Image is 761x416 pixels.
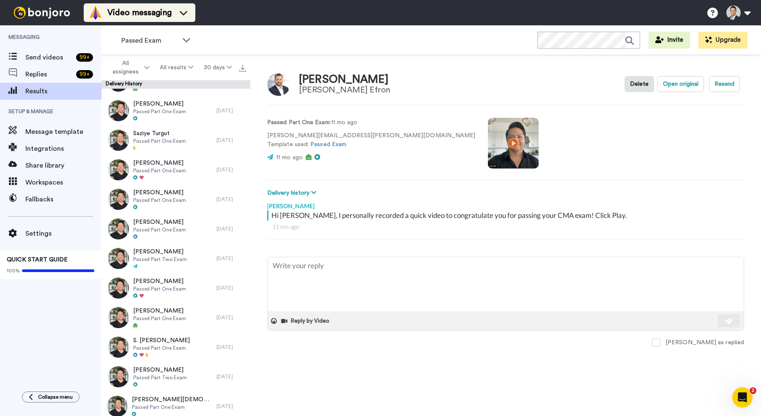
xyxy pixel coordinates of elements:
img: export.svg [239,65,246,72]
span: Passed Part Two Exam [133,374,187,381]
img: 0ba46608-0ba8-4153-b4bf-f4485e577762-thumb.jpg [108,218,129,239]
span: [PERSON_NAME] [133,218,186,226]
span: 2 [750,387,756,394]
div: [PERSON_NAME] [299,73,390,86]
span: Passed Part One Exam [133,108,186,115]
button: All results [155,60,199,75]
button: Collapse menu [22,392,79,402]
span: [PERSON_NAME] [133,366,187,374]
span: 11 mo ago [276,155,303,160]
a: [PERSON_NAME]Passed Part One Exam[DATE] [101,185,250,214]
button: Open original [657,76,704,92]
span: Passed Part One Exam [133,345,190,351]
span: Passed Part One Exam [133,285,186,292]
div: [DATE] [216,285,246,291]
span: [PERSON_NAME] [133,159,186,167]
span: Message template [25,127,101,137]
div: Delivery History [101,80,250,89]
a: [PERSON_NAME]Passed Part Two Exam[DATE] [101,244,250,273]
a: Saziye TurgutPassed Part One Exam[DATE] [101,125,250,155]
div: [DATE] [216,137,246,144]
span: Results [25,86,101,96]
img: Image of Erik Vanden Avond [267,73,290,96]
a: [PERSON_NAME]Passed Part One Exam[DATE] [101,96,250,125]
p: : 11 mo ago [267,118,475,127]
img: b3a0c502-10f9-40f8-920f-0761df5429f8-thumb.jpg [108,100,129,121]
strong: Passed Part One Exam [267,120,330,125]
span: Passed Part One Exam [133,197,186,204]
img: e99d2766-d796-4c7a-a92f-d5fd53d192ab-thumb.jpg [108,277,129,299]
div: 99 + [76,70,93,79]
img: 261fd3d9-b26c-4d0a-bb9c-64e667236218-thumb.jpg [108,130,129,151]
span: [PERSON_NAME] [133,100,186,108]
div: Hi [PERSON_NAME], I personally recorded a quick video to congratulate you for passing your CMA ex... [271,210,742,220]
button: Delivery history [267,188,319,198]
span: Passed Part One Exam [133,138,186,144]
img: vm-color.svg [89,6,102,19]
img: 1b2fff8f-21fd-4af3-aeab-e03c15decc17-thumb.jpg [108,189,129,210]
span: [PERSON_NAME] [133,277,186,285]
div: [PERSON_NAME] as replied [665,338,744,347]
span: All assignees [108,59,142,76]
img: c167b351-44a9-4691-8186-fa55475548b7-thumb.jpg [108,307,129,328]
img: b0be44a6-972e-4339-84ef-5dde864fec21-thumb.jpg [108,159,129,180]
span: Replies [25,69,73,79]
span: Passed Part One Exam [133,315,186,322]
span: [PERSON_NAME][DEMOGRAPHIC_DATA] [PERSON_NAME] [132,395,212,404]
div: [DATE] [216,107,246,114]
a: [PERSON_NAME]Passed Part One Exam[DATE] [101,155,250,185]
img: bj-logo-header-white.svg [10,7,74,19]
div: [DATE] [216,373,246,380]
span: 100% [7,267,20,274]
span: Workspaces [25,177,101,188]
div: [DATE] [216,196,246,203]
a: Passed Exam [310,141,346,147]
div: [DATE] [216,255,246,262]
div: [PERSON_NAME] Efron [299,85,390,95]
span: [PERSON_NAME] [133,188,186,197]
span: Video messaging [107,7,172,19]
button: Export all results that match these filters now. [237,61,249,74]
button: Upgrade [698,32,747,49]
iframe: Intercom live chat [732,387,753,408]
button: All assignees [103,56,155,79]
img: b8fb35fe-a1db-44c5-b731-2fbc3f21539f-thumb.jpg [108,337,129,358]
span: [PERSON_NAME] [133,307,186,315]
img: c4a0748b-1cd0-44f8-9e6f-e18d6d92385a-thumb.jpg [108,366,129,387]
img: send-white.svg [725,318,734,324]
span: [PERSON_NAME] [133,247,187,256]
a: [PERSON_NAME]Passed Part One Exam[DATE] [101,273,250,303]
button: Resend [709,76,740,92]
div: [DATE] [216,226,246,232]
span: Passed Exam [121,35,178,46]
a: [PERSON_NAME]Passed Part One Exam[DATE] [101,303,250,332]
button: Reply by Video [280,315,332,327]
img: aa3055ab-2685-4fec-bdcf-fa13c539479c-thumb.jpg [108,248,129,269]
button: Invite [649,32,690,49]
span: Passed Part One Exam [133,226,186,233]
span: Saziye Turgut [133,129,186,138]
a: [PERSON_NAME]Passed Part Two Exam[DATE] [101,362,250,392]
div: [DATE] [216,403,246,410]
span: Send videos [25,52,73,63]
span: Passed Part Two Exam [133,256,187,263]
span: QUICK START GUIDE [7,257,68,263]
button: Delete [624,76,654,92]
div: [PERSON_NAME] [267,198,744,210]
button: 30 days [198,60,237,75]
span: S. [PERSON_NAME] [133,336,190,345]
a: S. [PERSON_NAME]Passed Part One Exam[DATE] [101,332,250,362]
a: [PERSON_NAME]Passed Part One Exam[DATE] [101,214,250,244]
span: Fallbacks [25,194,101,204]
span: Passed Part One Exam [132,404,212,411]
span: Settings [25,228,101,239]
div: 99 + [76,53,93,62]
div: [DATE] [216,344,246,351]
span: Passed Part One Exam [133,167,186,174]
span: Share library [25,160,101,171]
span: Collapse menu [38,394,73,400]
span: Integrations [25,144,101,154]
p: [PERSON_NAME][EMAIL_ADDRESS][PERSON_NAME][DOMAIN_NAME] Template used: [267,131,475,149]
div: 11 mo ago [272,223,739,231]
